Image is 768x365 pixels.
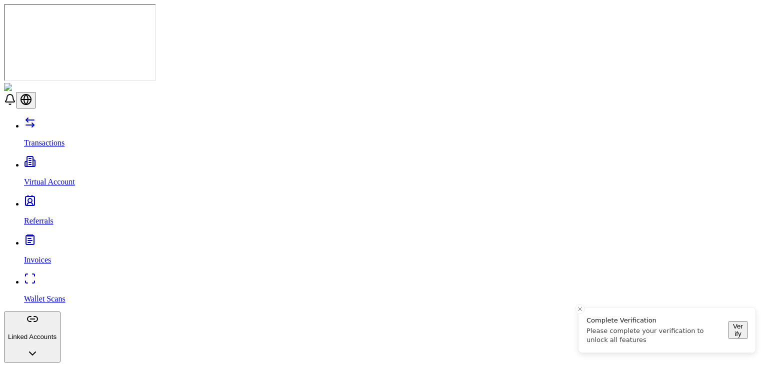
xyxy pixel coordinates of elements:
img: ShieldPay Logo [4,83,63,92]
div: Please complete your verification to unlock all features [586,326,725,344]
p: Transactions [24,138,764,147]
a: Invoices [24,238,764,264]
a: Transactions [24,121,764,147]
p: Invoices [24,255,764,264]
button: Linked Accounts [4,311,60,362]
p: Wallet Scans [24,294,764,303]
a: Wallet Scans [24,277,764,303]
p: Virtual Account [24,177,764,186]
a: Virtual Account [24,160,764,186]
button: Verify [728,321,747,339]
a: Referrals [24,199,764,225]
p: Referrals [24,216,764,225]
div: Complete Verification [586,315,725,325]
p: Linked Accounts [8,333,56,340]
button: Close toast [575,304,585,314]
